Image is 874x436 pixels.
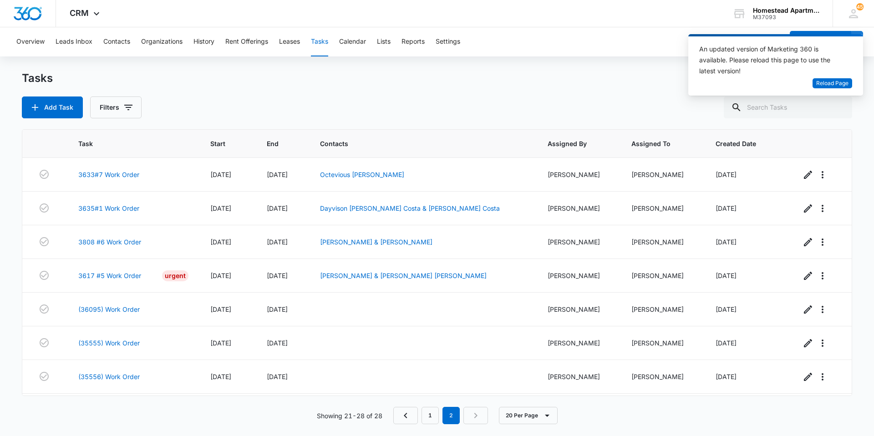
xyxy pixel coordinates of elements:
span: Assigned To [631,139,680,148]
nav: Pagination [393,407,488,424]
div: [PERSON_NAME] [631,237,693,247]
span: [DATE] [267,339,288,347]
a: (36095) Work Order [78,304,140,314]
div: [PERSON_NAME] [548,271,610,280]
div: [PERSON_NAME] [631,170,693,179]
a: 3633#7 Work Order [78,170,139,179]
div: [PERSON_NAME] [548,170,610,179]
span: End [267,139,285,148]
a: (35556) Work Order [78,372,140,381]
div: account id [753,14,819,20]
a: [PERSON_NAME] & [PERSON_NAME] [320,238,432,246]
span: [DATE] [267,171,288,178]
span: [DATE] [716,373,737,380]
div: [PERSON_NAME] [631,304,693,314]
button: Organizations [141,27,183,56]
a: 3617 #5 Work Order [78,271,141,280]
span: [DATE] [267,204,288,212]
button: 20 Per Page [499,407,558,424]
div: [PERSON_NAME] [631,271,693,280]
span: [DATE] [210,339,231,347]
div: [PERSON_NAME] [631,372,693,381]
a: (35555) Work Order [78,338,140,348]
span: [DATE] [210,272,231,279]
span: Contacts [320,139,513,148]
div: [PERSON_NAME] [548,372,610,381]
span: [DATE] [210,204,231,212]
span: Reload Page [816,79,849,88]
button: Rent Offerings [225,27,268,56]
div: account name [753,7,819,14]
button: Leads Inbox [56,27,92,56]
span: [DATE] [716,305,737,313]
div: An updated version of Marketing 360 is available. Please reload this page to use the latest version! [699,44,841,76]
em: 2 [442,407,460,424]
button: Settings [436,27,460,56]
button: Contacts [103,27,130,56]
a: Previous Page [393,407,418,424]
span: [DATE] [716,204,737,212]
span: [DATE] [267,238,288,246]
span: [DATE] [267,272,288,279]
button: Lists [377,27,391,56]
div: [PERSON_NAME] [631,338,693,348]
div: [PERSON_NAME] [548,338,610,348]
span: CRM [70,8,89,18]
button: Calendar [339,27,366,56]
span: [DATE] [210,238,231,246]
span: Created Date [716,139,766,148]
span: [DATE] [716,272,737,279]
button: Add Task [22,96,83,118]
a: Octevious [PERSON_NAME] [320,171,404,178]
button: Overview [16,27,45,56]
div: notifications count [856,3,864,10]
span: [DATE] [716,339,737,347]
span: [DATE] [716,238,737,246]
span: [DATE] [210,373,231,380]
button: Reports [401,27,425,56]
div: [PERSON_NAME] [631,203,693,213]
button: Add Contact [790,31,851,53]
p: Showing 21-28 of 28 [317,411,382,421]
input: Search Tasks [724,96,852,118]
button: Tasks [311,27,328,56]
span: [DATE] [267,373,288,380]
a: 3635#1 Work Order [78,203,139,213]
div: [PERSON_NAME] [548,237,610,247]
span: [DATE] [210,171,231,178]
div: [PERSON_NAME] [548,203,610,213]
span: [DATE] [716,171,737,178]
a: Page 1 [422,407,439,424]
a: [PERSON_NAME] & [PERSON_NAME] [PERSON_NAME] [320,272,487,279]
button: Reload Page [813,78,852,89]
div: Urgent [162,270,188,281]
button: Filters [90,96,142,118]
span: Assigned By [548,139,596,148]
span: Start [210,139,232,148]
span: 45 [856,3,864,10]
h1: Tasks [22,71,53,85]
a: 3808 #6 Work Order [78,237,141,247]
div: [PERSON_NAME] [548,304,610,314]
button: History [193,27,214,56]
span: [DATE] [210,305,231,313]
button: Leases [279,27,300,56]
span: Task [78,139,175,148]
span: [DATE] [267,305,288,313]
a: Dayvison [PERSON_NAME] Costa & [PERSON_NAME] Costa [320,204,500,212]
